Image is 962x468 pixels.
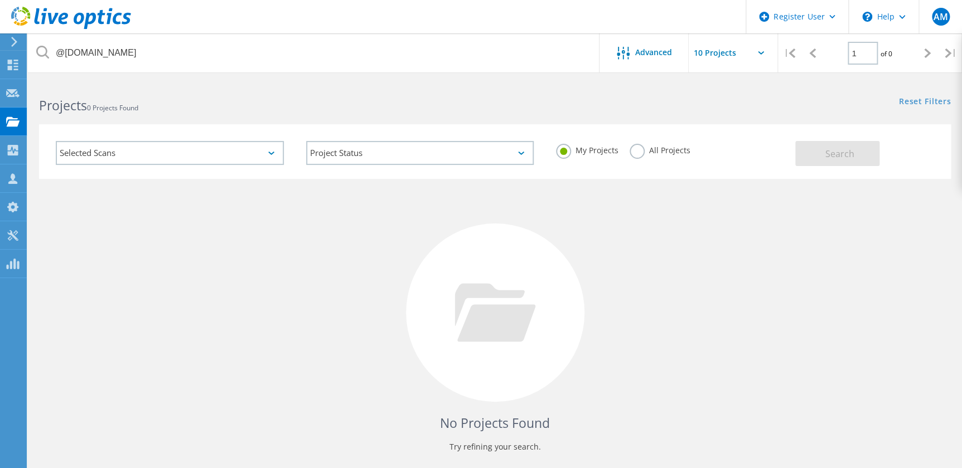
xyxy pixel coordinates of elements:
a: Live Optics Dashboard [11,23,131,31]
a: Reset Filters [899,97,951,107]
div: Selected Scans [56,141,284,165]
button: Search [795,141,879,166]
span: Advanced [635,48,672,56]
input: Search projects by name, owner, ID, company, etc [28,33,600,72]
div: Project Status [306,141,534,165]
span: of 0 [881,49,892,58]
b: Projects [39,96,87,114]
div: | [778,33,801,73]
div: | [939,33,962,73]
h4: No Projects Found [50,414,940,432]
span: 0 Projects Found [87,103,138,113]
label: My Projects [556,144,618,154]
span: Search [825,148,854,160]
span: AM [933,12,948,21]
p: Try refining your search. [50,438,940,456]
svg: \n [862,12,872,22]
label: All Projects [630,144,690,154]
